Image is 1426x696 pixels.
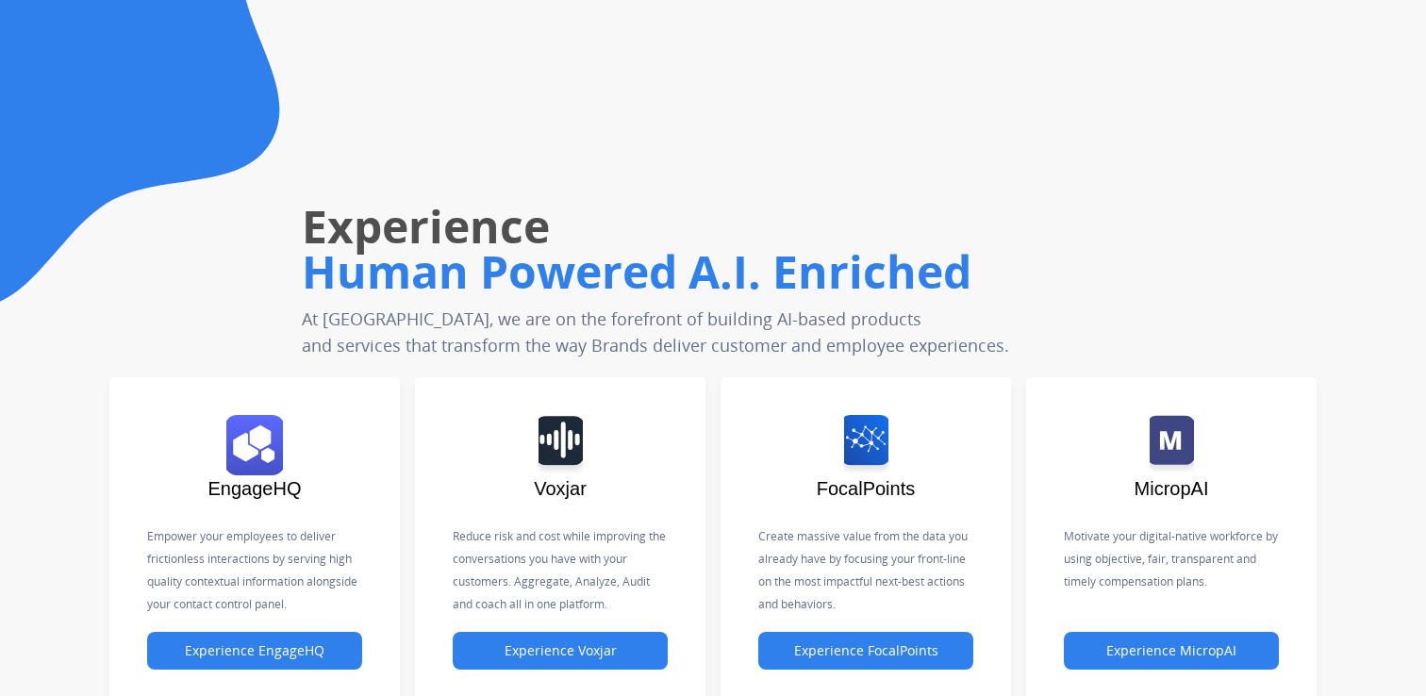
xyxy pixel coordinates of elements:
img: logo [226,415,283,475]
a: Experience Voxjar [453,643,668,659]
h1: Experience [302,196,1021,257]
img: logo [539,415,583,475]
button: Experience FocalPoints [758,632,973,670]
span: Voxjar [534,478,587,499]
a: Experience MicropAI [1064,643,1279,659]
button: Experience Voxjar [453,632,668,670]
p: Reduce risk and cost while improving the conversations you have with your customers. Aggregate, A... [453,525,668,616]
a: Experience EngageHQ [147,643,362,659]
h1: Human Powered A.I. Enriched [302,241,1021,302]
p: Empower your employees to deliver frictionless interactions by serving high quality contextual in... [147,525,362,616]
span: EngageHQ [208,478,302,499]
img: logo [844,415,888,475]
img: logo [1150,415,1194,475]
button: Experience EngageHQ [147,632,362,670]
a: Experience FocalPoints [758,643,973,659]
p: Create massive value from the data you already have by focusing your front-line on the most impac... [758,525,973,616]
p: At [GEOGRAPHIC_DATA], we are on the forefront of building AI-based products and services that tra... [302,306,1021,358]
span: MicropAI [1135,478,1209,499]
button: Experience MicropAI [1064,632,1279,670]
span: FocalPoints [817,478,916,499]
p: Motivate your digital-native workforce by using objective, fair, transparent and timely compensat... [1064,525,1279,593]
